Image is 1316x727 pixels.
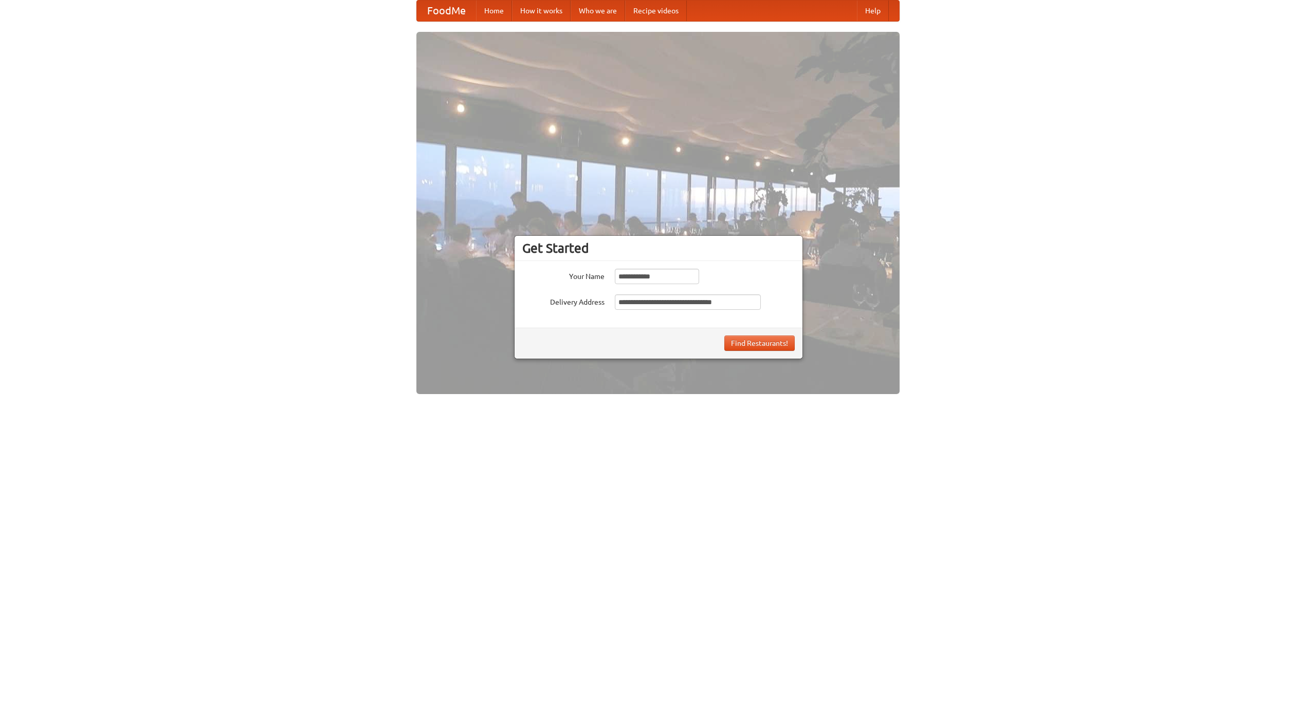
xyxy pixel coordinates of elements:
h3: Get Started [522,240,795,256]
a: FoodMe [417,1,476,21]
a: Recipe videos [625,1,687,21]
a: Who we are [571,1,625,21]
label: Delivery Address [522,294,605,307]
a: Home [476,1,512,21]
label: Your Name [522,269,605,282]
button: Find Restaurants! [724,335,795,351]
a: How it works [512,1,571,21]
a: Help [857,1,889,21]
